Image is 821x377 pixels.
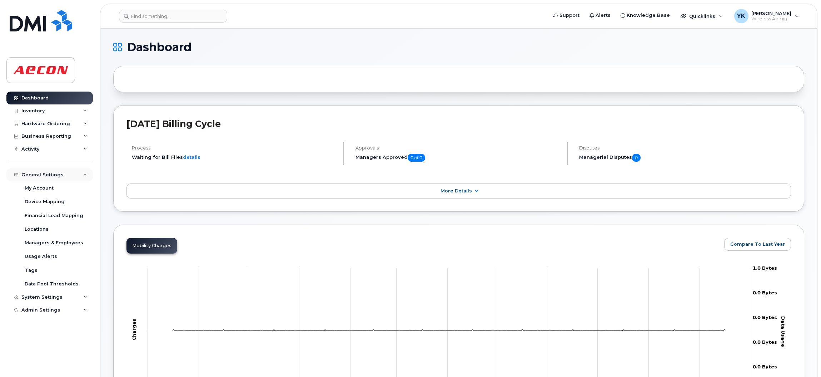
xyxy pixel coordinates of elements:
h2: [DATE] Billing Cycle [126,118,791,129]
span: 0 of 0 [408,154,425,162]
tspan: 0.0 Bytes [753,315,777,320]
li: Waiting for Bill Files [132,154,337,161]
span: More Details [441,188,472,194]
h5: Managers Approved [355,154,561,162]
tspan: 1.0 Bytes [753,265,777,271]
h4: Process [132,145,337,151]
span: Compare To Last Year [730,241,785,248]
span: 0 [632,154,641,162]
tspan: Data Usage [780,316,786,347]
h4: Approvals [355,145,561,151]
h4: Disputes [579,145,791,151]
span: Dashboard [127,42,191,53]
tspan: Charges [131,319,137,341]
button: Compare To Last Year [724,238,791,251]
tspan: 0.0 Bytes [753,339,777,345]
iframe: Messenger Launcher [790,346,816,372]
h5: Managerial Disputes [579,154,791,162]
tspan: 0.0 Bytes [753,364,777,370]
tspan: 0.0 Bytes [753,290,777,296]
a: details [183,154,200,160]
